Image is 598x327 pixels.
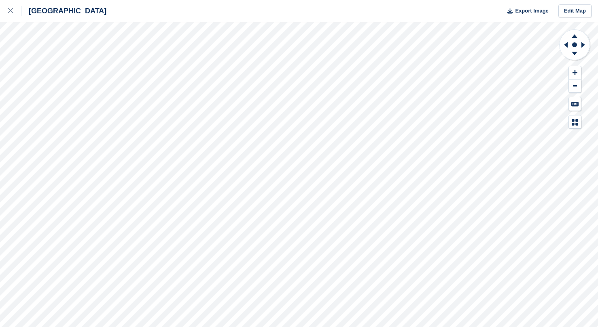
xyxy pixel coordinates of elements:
button: Zoom In [569,66,581,80]
div: [GEOGRAPHIC_DATA] [21,6,106,16]
button: Keyboard Shortcuts [569,97,581,111]
a: Edit Map [558,4,592,18]
button: Zoom Out [569,80,581,93]
span: Export Image [515,7,548,15]
button: Map Legend [569,115,581,129]
button: Export Image [503,4,549,18]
